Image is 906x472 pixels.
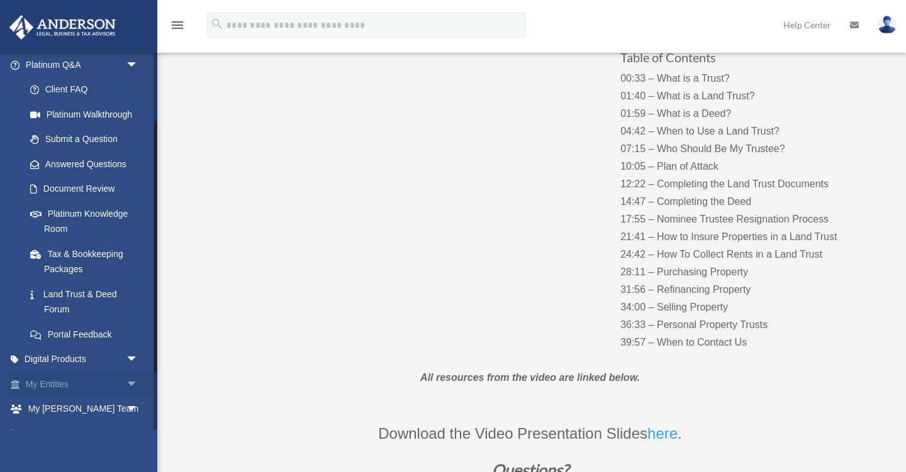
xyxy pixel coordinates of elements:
span: arrow_drop_down [126,347,151,373]
a: Digital Productsarrow_drop_down [9,347,157,372]
a: Platinum Q&Aarrow_drop_down [9,52,157,77]
em: All resources from the video are linked below. [420,372,640,383]
span: arrow_drop_down [126,421,151,447]
span: arrow_drop_down [126,371,151,397]
a: Answered Questions [18,151,157,177]
span: arrow_drop_down [126,52,151,78]
a: Tax & Bookkeeping Packages [18,241,157,282]
a: here [647,425,678,448]
i: search [210,17,224,31]
a: Platinum Walkthrough [18,102,157,127]
h3: Table of Contents [620,51,869,70]
a: My [PERSON_NAME] Teamarrow_drop_down [9,397,157,422]
a: Portal Feedback [18,322,157,347]
p: 00:33 – What is a Trust? 01:40 – What is a Land Trust? 01:59 – What is a Deed? 04:42 – When to Us... [620,70,869,351]
a: Client FAQ [18,77,157,102]
a: Platinum Knowledge Room [18,201,157,241]
img: Anderson Advisors Platinum Portal [6,15,120,40]
a: Land Trust & Deed Forum [18,282,151,322]
a: My Documentsarrow_drop_down [9,421,157,446]
a: Document Review [18,177,157,202]
a: menu [170,22,185,33]
p: Download the Video Presentation Slides . [191,420,870,462]
img: User Pic [878,16,897,34]
a: My Entitiesarrow_drop_down [9,371,157,397]
a: Submit a Question [18,127,157,152]
i: menu [170,18,185,33]
span: arrow_drop_down [126,397,151,422]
